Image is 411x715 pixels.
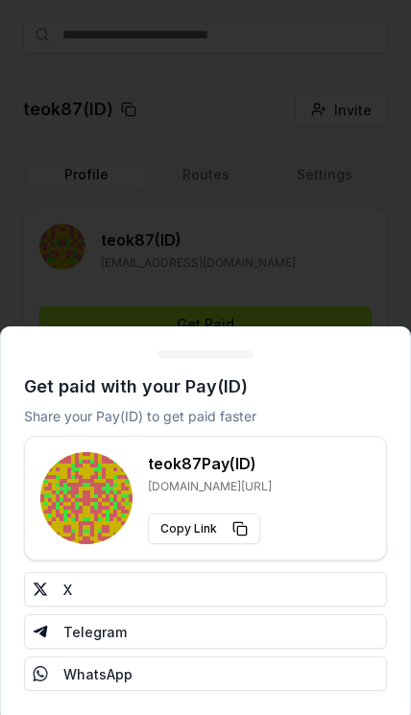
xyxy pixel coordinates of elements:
button: Telegram [24,614,387,649]
h2: Get paid with your Pay(ID) [24,373,387,400]
h3: teok87 Pay(ID) [148,452,272,475]
button: X [24,572,387,607]
p: Share your Pay(ID) to get paid faster [24,406,387,426]
img: Whatsapp [33,666,48,681]
button: Copy Link [148,513,260,544]
img: X [33,582,48,597]
img: Telegram [33,624,48,639]
button: WhatsApp [24,656,387,691]
p: [DOMAIN_NAME][URL] [148,479,272,494]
